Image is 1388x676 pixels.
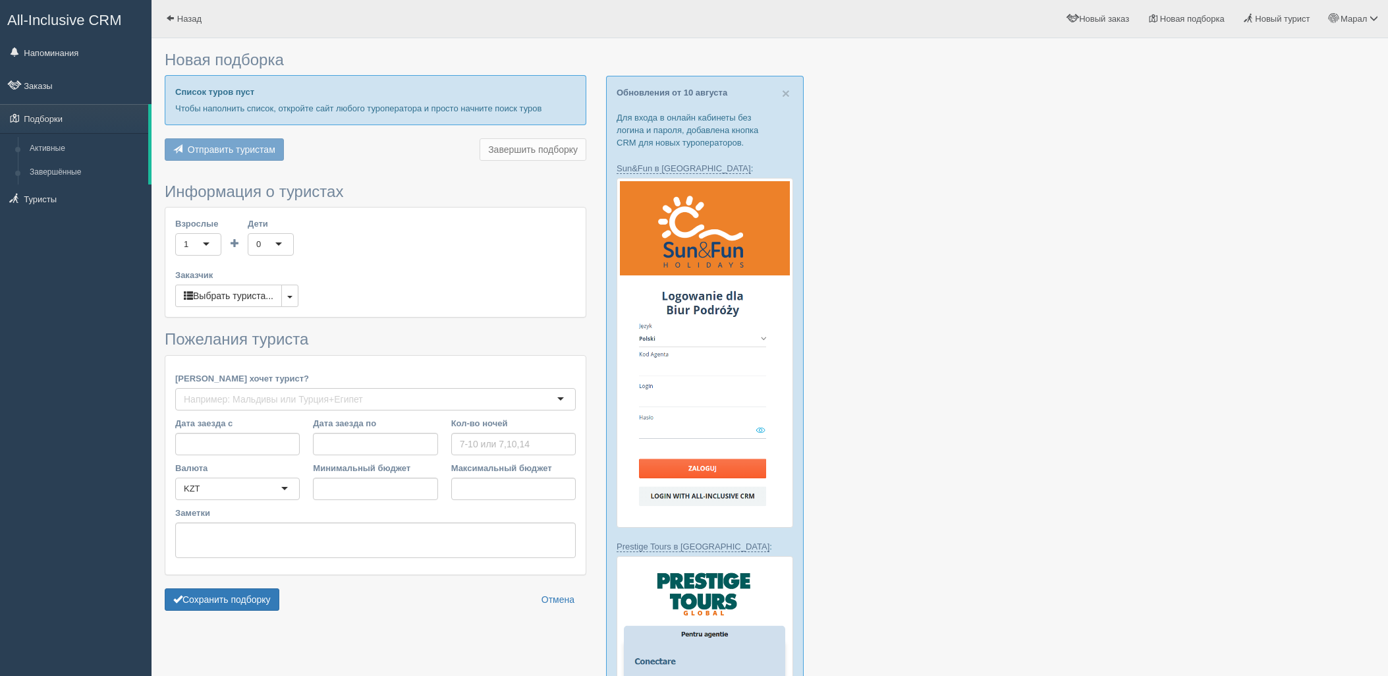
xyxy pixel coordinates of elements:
[175,217,221,230] label: Взрослые
[617,540,793,553] p: :
[617,88,727,98] a: Обновления от 10 августа
[165,330,308,348] span: Пожелания туриста
[617,542,769,552] a: Prestige Tours в [GEOGRAPHIC_DATA]
[175,102,576,115] p: Чтобы наполнить список, откройте сайт любого туроператора и просто начните поиск туров
[617,162,793,175] p: :
[617,163,751,174] a: Sun&Fun в [GEOGRAPHIC_DATA]
[1079,14,1129,24] span: Новый заказ
[24,161,148,184] a: Завершённые
[248,217,294,230] label: Дети
[1341,14,1367,24] span: Марал
[7,12,122,28] span: All-Inclusive CRM
[184,393,367,406] input: Например: Мальдивы или Турция+Египет
[1255,14,1310,24] span: Новый турист
[617,178,793,528] img: sun-fun-%D0%BB%D0%BE%D0%B3%D1%96%D0%BD-%D1%87%D0%B5%D1%80%D0%B5%D0%B7-%D1%81%D1%80%D0%BC-%D0%B4%D...
[175,269,576,281] label: Заказчик
[175,285,282,307] button: Выбрать туриста...
[451,417,576,430] label: Кол-во ночей
[451,462,576,474] label: Максимальный бюджет
[313,462,437,474] label: Минимальный бюджет
[165,588,279,611] button: Сохранить подборку
[480,138,586,161] button: Завершить подборку
[165,138,284,161] button: Отправить туристам
[782,86,790,101] span: ×
[184,482,200,495] div: KZT
[175,417,300,430] label: Дата заезда с
[1160,14,1225,24] span: Новая подборка
[175,372,576,385] label: [PERSON_NAME] хочет турист?
[24,137,148,161] a: Активные
[533,588,583,611] a: Отмена
[313,417,437,430] label: Дата заезда по
[177,14,202,24] span: Назад
[451,433,576,455] input: 7-10 или 7,10,14
[175,462,300,474] label: Валюта
[165,183,586,200] h3: Информация о туристах
[782,86,790,100] button: Close
[256,238,261,251] div: 0
[175,87,254,97] b: Список туров пуст
[188,144,275,155] span: Отправить туристам
[165,51,586,69] h3: Новая подборка
[184,238,188,251] div: 1
[1,1,151,37] a: All-Inclusive CRM
[175,507,576,519] label: Заметки
[617,111,793,149] p: Для входа в онлайн кабинеты без логина и пароля, добавлена кнопка CRM для новых туроператоров.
